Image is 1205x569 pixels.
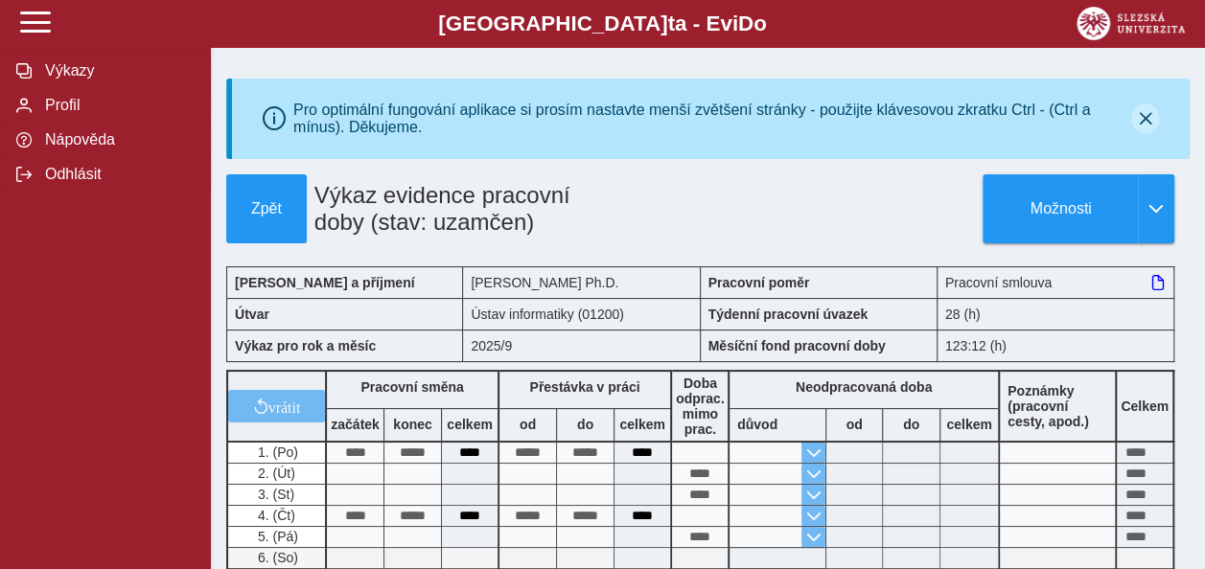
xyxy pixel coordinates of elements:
img: logo_web_su.png [1077,7,1185,40]
b: celkem [614,417,670,432]
span: Výkazy [39,62,195,80]
span: 2. (Út) [254,466,295,481]
b: Neodpracovaná doba [796,379,932,395]
b: celkem [442,417,498,432]
span: D [738,11,753,35]
button: Zpět [226,174,307,243]
span: o [753,11,767,35]
b: Měsíční fond pracovní doby [708,338,886,353]
span: 4. (Čt) [254,508,295,523]
b: Týdenní pracovní úvazek [708,307,869,322]
b: [GEOGRAPHIC_DATA] a - Evi [58,11,1147,36]
div: 28 (h) [938,298,1174,330]
b: Výkaz pro rok a měsíc [235,338,376,353]
button: Možnosti [983,174,1138,243]
b: důvod [737,417,777,432]
span: Nápověda [39,131,195,148]
b: od [826,417,882,432]
b: do [557,417,614,432]
span: Profil [39,97,195,114]
b: [PERSON_NAME] a příjmení [235,275,414,290]
button: vrátit [228,390,325,422]
h1: Výkaz evidence pracovní doby (stav: uzamčen) [307,174,628,243]
b: Poznámky (pracovní cesty, apod.) [1000,383,1115,429]
b: Přestávka v práci [529,379,639,395]
b: Pracovní směna [360,379,463,395]
b: Pracovní poměr [708,275,810,290]
span: Možnosti [999,200,1123,217]
span: t [667,11,674,35]
div: 2025/9 [463,330,700,362]
b: začátek [327,417,383,432]
span: 5. (Pá) [254,529,298,544]
span: 3. (St) [254,487,294,502]
span: vrátit [268,398,301,414]
span: 6. (So) [254,550,298,565]
div: Pro optimální fungování aplikace si prosím nastavte menší zvětšení stránky - použijte klávesovou ... [293,102,1131,136]
span: 1. (Po) [254,444,298,460]
b: do [883,417,939,432]
b: Útvar [235,307,269,322]
span: Odhlásit [39,166,195,183]
b: Celkem [1121,398,1169,414]
b: od [499,417,556,432]
b: konec [384,417,441,432]
span: Zpět [235,200,298,217]
div: [PERSON_NAME] Ph.D. [463,266,700,298]
b: Doba odprac. mimo prac. [676,376,725,437]
div: Ústav informatiky (01200) [463,298,700,330]
b: celkem [940,417,998,432]
div: 123:12 (h) [938,330,1174,362]
div: Pracovní smlouva [938,266,1174,298]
